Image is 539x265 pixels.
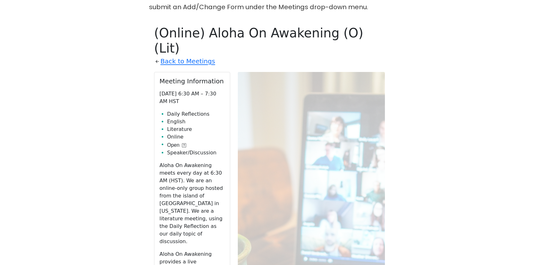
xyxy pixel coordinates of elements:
[154,25,385,56] h1: (Online) Aloha On Awakening (O)(Lit)
[167,133,225,141] li: Online
[159,162,225,245] p: Aloha On Awakening meets every day at 6:30 AM (HST). We are an online-only group hosted from the ...
[159,90,225,105] p: [DATE] 6:30 AM – 7:30 AM HST
[167,126,225,133] li: Literature
[167,149,225,157] li: Speaker/Discussion
[167,141,186,149] button: Open
[159,77,225,85] h2: Meeting Information
[160,56,215,67] a: Back to Meetings
[167,110,225,118] li: Daily Reflections
[167,118,225,126] li: English
[167,141,179,149] span: Open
